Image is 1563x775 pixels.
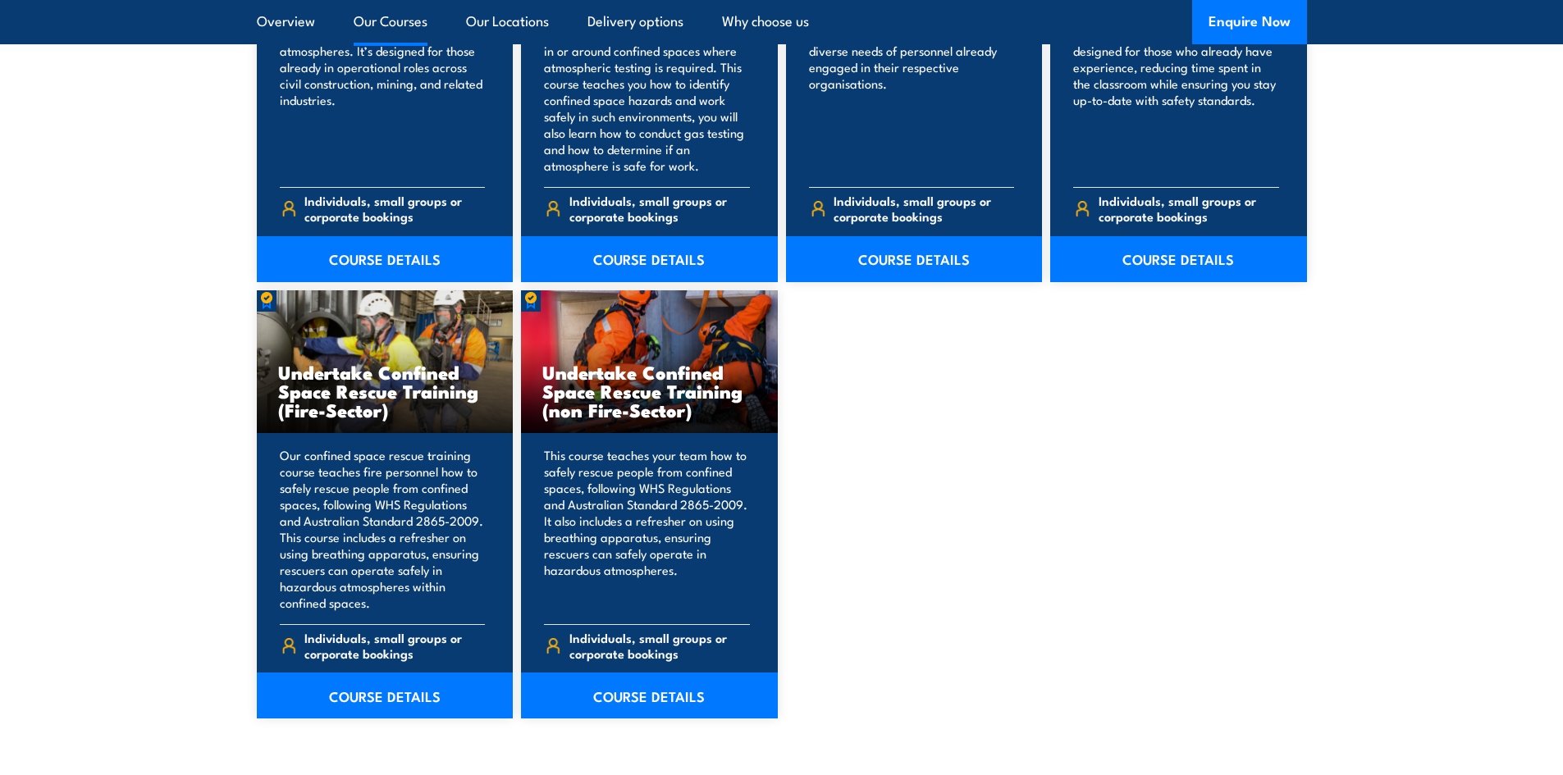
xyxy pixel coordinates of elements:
[544,447,750,611] p: This course teaches your team how to safely rescue people from confined spaces, following WHS Reg...
[1050,236,1307,282] a: COURSE DETAILS
[521,236,778,282] a: COURSE DETAILS
[304,193,485,224] span: Individuals, small groups or corporate bookings
[569,630,750,661] span: Individuals, small groups or corporate bookings
[569,193,750,224] span: Individuals, small groups or corporate bookings
[278,362,492,419] h3: Undertake Confined Space Rescue Training (Fire-Sector)
[834,193,1014,224] span: Individuals, small groups or corporate bookings
[1099,193,1279,224] span: Individuals, small groups or corporate bookings
[257,236,514,282] a: COURSE DETAILS
[786,236,1043,282] a: COURSE DETAILS
[542,362,756,419] h3: Undertake Confined Space Rescue Training (non Fire-Sector)
[257,672,514,718] a: COURSE DETAILS
[304,630,485,661] span: Individuals, small groups or corporate bookings
[521,672,778,718] a: COURSE DETAILS
[280,447,486,611] p: Our confined space rescue training course teaches fire personnel how to safely rescue people from...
